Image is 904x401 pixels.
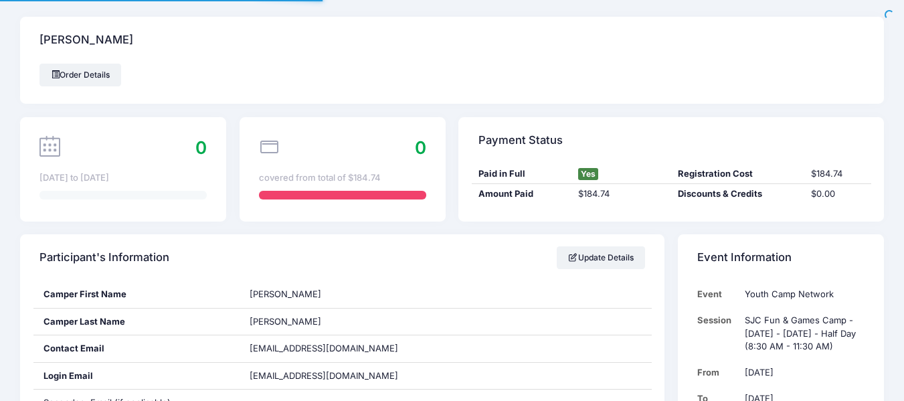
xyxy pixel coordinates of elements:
[415,137,426,158] span: 0
[33,363,240,390] div: Login Email
[39,21,133,60] h4: [PERSON_NAME]
[39,64,121,86] a: Order Details
[478,121,563,159] h4: Payment Status
[250,289,321,299] span: [PERSON_NAME]
[250,343,398,353] span: [EMAIL_ADDRESS][DOMAIN_NAME]
[472,167,571,181] div: Paid in Full
[33,281,240,308] div: Camper First Name
[195,137,207,158] span: 0
[738,307,865,359] td: SJC Fun & Games Camp - [DATE] - [DATE] - Half Day (8:30 AM - 11:30 AM)
[738,281,865,307] td: Youth Camp Network
[33,335,240,362] div: Contact Email
[250,316,321,327] span: [PERSON_NAME]
[804,187,871,201] div: $0.00
[671,187,804,201] div: Discounts & Credits
[697,239,792,277] h4: Event Information
[250,370,417,383] span: [EMAIL_ADDRESS][DOMAIN_NAME]
[697,307,738,359] td: Session
[578,168,598,180] span: Yes
[557,246,646,269] a: Update Details
[738,359,865,386] td: [DATE]
[697,281,738,307] td: Event
[671,167,804,181] div: Registration Cost
[697,359,738,386] td: From
[571,187,671,201] div: $184.74
[33,309,240,335] div: Camper Last Name
[39,239,169,277] h4: Participant's Information
[804,167,871,181] div: $184.74
[259,171,426,185] div: covered from total of $184.74
[472,187,571,201] div: Amount Paid
[39,171,207,185] div: [DATE] to [DATE]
